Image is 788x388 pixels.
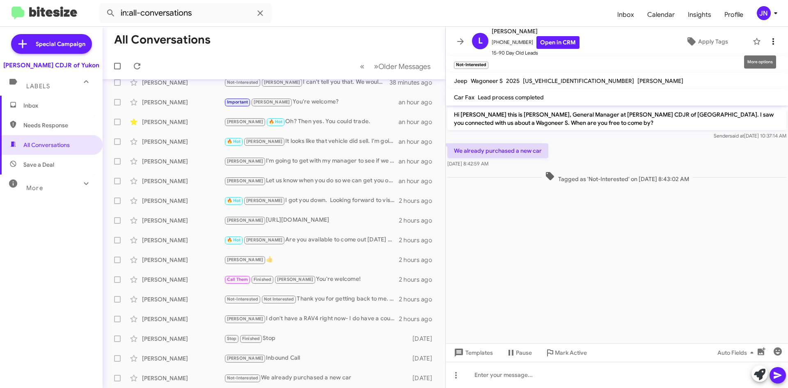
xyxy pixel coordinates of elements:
button: Templates [446,345,499,360]
span: 2025 [506,77,520,85]
span: Wagoneer S [471,77,503,85]
div: [PERSON_NAME] [142,374,224,382]
span: 🔥 Hot [269,119,283,124]
span: [PERSON_NAME] [227,316,263,321]
div: [PERSON_NAME] [142,78,224,87]
div: [PERSON_NAME] CDJR of Yukon [3,61,99,69]
div: [PERSON_NAME] [142,138,224,146]
span: [PERSON_NAME] [227,257,263,262]
span: Inbox [611,3,641,27]
span: Needs Response [23,121,93,129]
div: an hour ago [399,118,439,126]
div: It looks like that vehicle did sell. I'm going to send you the inventory to your email so you can... [224,137,399,146]
div: [DATE] [408,374,439,382]
span: Save a Deal [23,161,54,169]
p: Hi [PERSON_NAME] this is [PERSON_NAME], General Manager at [PERSON_NAME] CDJR of [GEOGRAPHIC_DATA... [447,107,786,130]
span: 🔥 Hot [227,139,241,144]
span: [PERSON_NAME] [227,119,263,124]
button: Apply Tags [664,34,749,49]
span: [PERSON_NAME] [246,139,283,144]
span: « [360,61,364,71]
a: Special Campaign [11,34,92,54]
div: We already purchased a new car [224,373,408,383]
div: 2 hours ago [399,236,439,244]
div: 2 hours ago [399,216,439,225]
span: Finished [242,336,260,341]
span: Tagged as 'Not-Interested' on [DATE] 8:43:02 AM [542,171,692,183]
div: I can't tell you that. We would need to see it in person. [224,78,389,87]
span: Jeep [454,77,467,85]
span: L [478,34,483,48]
span: Mark Active [555,345,587,360]
span: [PERSON_NAME] [227,218,263,223]
div: You're welcome? [224,97,399,107]
div: Stop [224,334,408,343]
div: Oh? Then yes. You could trade. [224,117,399,126]
span: [PERSON_NAME] [246,237,283,243]
button: Pause [499,345,538,360]
span: Car Fax [454,94,474,101]
a: Calendar [641,3,681,27]
div: an hour ago [399,157,439,165]
span: [PERSON_NAME] [492,26,580,36]
div: [PERSON_NAME] [142,315,224,323]
span: [PERSON_NAME] [264,80,300,85]
div: [PERSON_NAME] [142,98,224,106]
span: 🔥 Hot [227,237,241,243]
div: I'm going to get with my manager to see if we can do any better. How far off were we with your tr... [224,156,399,166]
div: [PERSON_NAME] [142,295,224,303]
div: 2 hours ago [399,276,439,284]
span: Important [227,99,248,105]
div: 2 hours ago [399,295,439,303]
span: Finished [254,277,272,282]
div: Inbound Call [224,354,408,363]
span: All Conversations [23,141,70,149]
span: said at [730,133,744,139]
div: [DATE] [408,354,439,363]
span: [PERSON_NAME] [227,158,263,164]
div: I don't have a RAV4 right now- I do have a couple of Corollas priced at $19,400 [224,314,399,324]
div: [PERSON_NAME] [142,256,224,264]
span: [PHONE_NUMBER] [492,36,580,49]
div: an hour ago [399,98,439,106]
div: Are you available to come out [DATE] or [DATE]? [224,235,399,245]
span: Special Campaign [36,40,85,48]
span: Auto Fields [717,345,757,360]
div: More options [744,55,776,69]
div: [PERSON_NAME] [142,177,224,185]
div: [PERSON_NAME] [142,157,224,165]
span: Apply Tags [698,34,728,49]
div: [DATE] [408,335,439,343]
a: Insights [681,3,718,27]
span: Not-Interested [227,80,259,85]
div: [PERSON_NAME] [142,118,224,126]
div: an hour ago [399,138,439,146]
button: Mark Active [538,345,593,360]
span: [PERSON_NAME] [246,198,283,203]
span: Call Them [227,277,248,282]
span: Labels [26,83,50,90]
button: Previous [355,58,369,75]
span: [DATE] 8:42:59 AM [447,161,488,167]
div: [PERSON_NAME] [142,216,224,225]
span: Stop [227,336,237,341]
div: You're welcome! [224,275,399,284]
a: Profile [718,3,750,27]
h1: All Conversations [114,33,211,46]
div: [PERSON_NAME] [142,197,224,205]
span: Older Messages [378,62,431,71]
div: [URL][DOMAIN_NAME] [224,216,399,225]
span: Pause [516,345,532,360]
a: Open in CRM [536,36,580,49]
span: » [374,61,378,71]
small: Not-Interested [454,62,488,69]
span: Lead process completed [478,94,544,101]
p: We already purchased a new car [447,143,548,158]
div: [PERSON_NAME] [142,276,224,284]
div: 2 hours ago [399,256,439,264]
span: Inbox [23,101,93,110]
div: [PERSON_NAME] [142,335,224,343]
